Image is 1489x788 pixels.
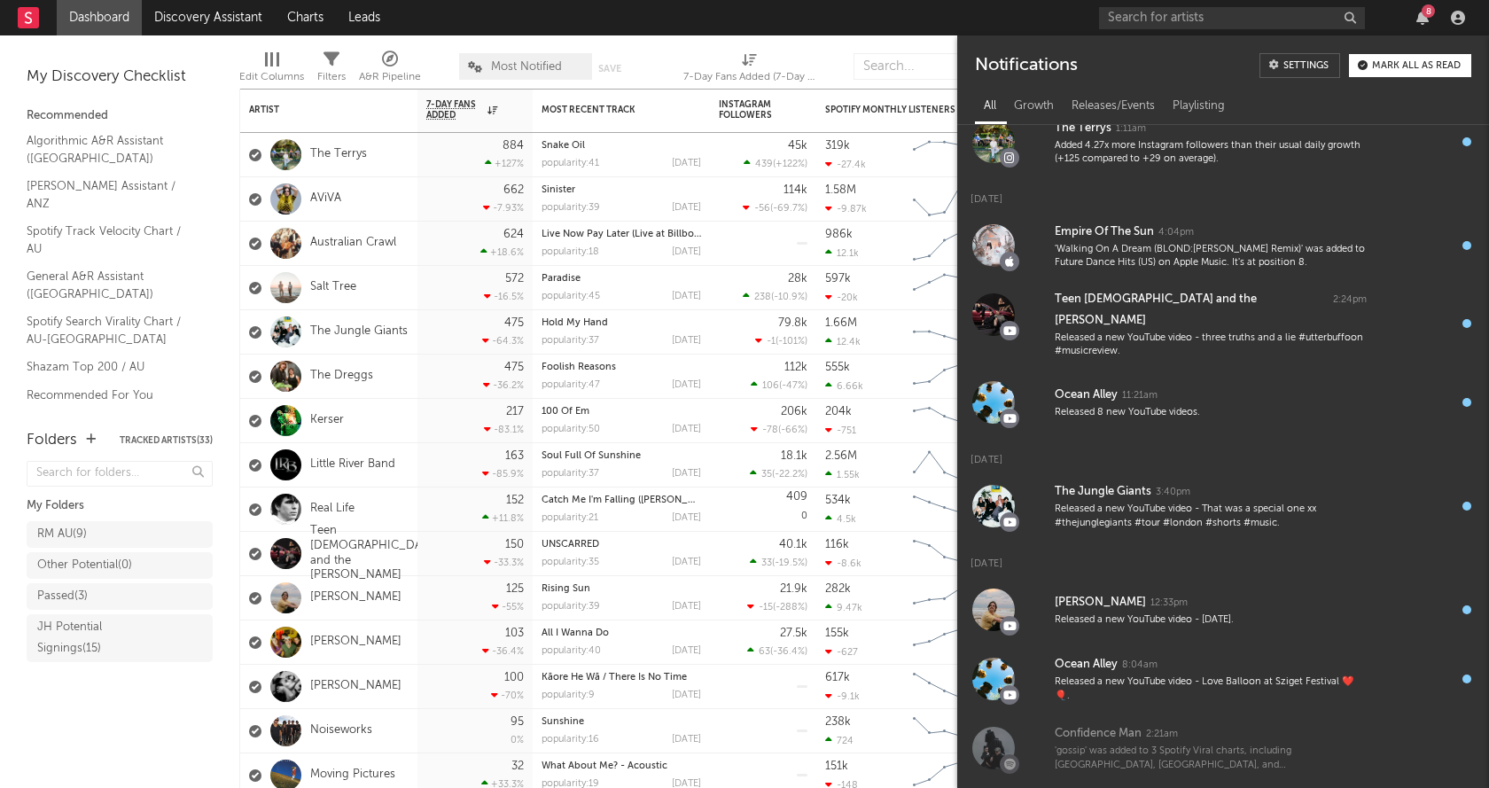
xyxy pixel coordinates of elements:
div: Mark all as read [1372,61,1461,71]
div: 572 [505,273,524,285]
a: [PERSON_NAME] [310,590,401,605]
span: -288 % [776,603,805,612]
div: ( ) [750,557,807,568]
div: 79.8k [778,317,807,329]
div: 150 [505,539,524,550]
a: Spotify Search Virality Chart / AU-[GEOGRAPHIC_DATA] [27,312,195,348]
div: -36.2 % [483,379,524,391]
div: Instagram Followers [719,99,781,121]
div: Kāore He Wā / There Is No Time [542,673,701,683]
div: 2:21am [1146,728,1178,741]
div: -83.1 % [484,424,524,435]
svg: Chart title [905,488,985,532]
div: My Discovery Checklist [27,66,213,88]
div: 27.5k [780,628,807,639]
div: [DATE] [957,176,1489,211]
span: -36.4 % [773,647,805,657]
a: Ocean Alley8:04amReleased a new YouTube video - Love Balloon at Sziget Festival ❤️🎈. [957,644,1489,714]
div: 724 [825,735,854,746]
button: Tracked Artists(33) [120,436,213,445]
a: Settings [1259,53,1340,78]
div: [DATE] [672,336,701,346]
a: All I Wanna Do [542,628,609,638]
div: 1.55k [825,469,860,480]
div: ( ) [744,158,807,169]
a: Moving Pictures [310,768,395,783]
a: Teen [DEMOGRAPHIC_DATA] and the [PERSON_NAME]2:24pmReleased a new YouTube video - three truths an... [957,280,1489,368]
div: [PERSON_NAME] [1055,592,1146,613]
div: What About Me? - Acoustic [542,761,701,771]
div: Ocean Alley [1055,385,1118,406]
a: Australian Crawl [310,236,396,251]
div: 125 [506,583,524,595]
div: ( ) [747,645,807,657]
span: -101 % [778,337,805,347]
a: [PERSON_NAME] [310,679,401,694]
div: 151k [825,761,848,772]
div: 662 [503,184,524,196]
svg: Chart title [905,665,985,709]
a: Real Life [310,502,355,517]
div: 'gossip' was added to 3 Spotify Viral charts, including [GEOGRAPHIC_DATA], [GEOGRAPHIC_DATA], and... [1055,745,1367,772]
span: Most Notified [491,61,562,73]
span: -10.9 % [774,293,805,302]
input: Search for artists [1099,7,1365,29]
div: 475 [504,362,524,373]
div: -627 [825,646,858,658]
svg: Chart title [905,310,985,355]
div: 7-Day Fans Added (7-Day Fans Added) [683,44,816,96]
input: Search for folders... [27,461,213,487]
div: 624 [503,229,524,240]
div: 597k [825,273,851,285]
div: popularity: 35 [542,558,599,567]
span: -19.5 % [775,558,805,568]
a: AViVA [310,191,341,207]
div: [DATE] [672,513,701,523]
div: 204k [825,406,852,417]
div: [DATE] [672,646,701,656]
div: 12.4k [825,336,861,347]
div: popularity: 50 [542,425,600,434]
div: popularity: 37 [542,469,599,479]
div: 2:24pm [1333,293,1367,307]
div: ( ) [743,291,807,302]
div: 884 [503,140,524,152]
a: Rising Sun [542,584,590,594]
a: Confidence Man2:21am'gossip' was added to 3 Spotify Viral charts, including [GEOGRAPHIC_DATA], [G... [957,714,1489,783]
a: Kāore He Wā / There Is No Time [542,673,687,683]
a: Other Potential(0) [27,552,213,579]
a: Hold My Hand [542,318,608,328]
span: 33 [761,558,772,568]
div: Ocean Alley [1055,654,1118,675]
div: popularity: 18 [542,247,599,257]
div: 0 % [511,736,524,745]
div: -9.87k [825,203,867,215]
span: 63 [759,647,770,657]
a: Shazam Top 200 / AU [27,357,195,377]
div: [DATE] [672,735,701,745]
div: 95 [511,716,524,728]
a: Soul Full Of Sunshine [542,451,641,461]
div: 'Walking On A Dream (BLOND:[PERSON_NAME] Remix)' was added to Future Dance Hits (US) on Apple Mus... [1055,243,1367,270]
div: -64.3 % [482,335,524,347]
div: Filters [317,66,346,88]
div: RM AU ( 9 ) [37,524,87,545]
div: Sunshine [542,717,701,727]
div: Released 8 new YouTube videos. [1055,406,1367,419]
a: General A&R Assistant ([GEOGRAPHIC_DATA]) [27,267,195,303]
div: -33.3 % [484,557,524,568]
div: Other Potential ( 0 ) [37,555,132,576]
div: The Terrys [1055,118,1111,139]
div: -20k [825,292,858,303]
div: 2.56M [825,450,857,462]
div: 617k [825,672,850,683]
div: Passed ( 3 ) [37,586,88,607]
div: -27.4k [825,159,866,170]
svg: Chart title [905,177,985,222]
span: 439 [755,160,773,169]
div: All I Wanna Do [542,628,701,638]
div: 116k [825,539,849,550]
div: A&R Pipeline [359,66,421,88]
div: 8 [1422,4,1435,18]
div: popularity: 39 [542,602,600,612]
